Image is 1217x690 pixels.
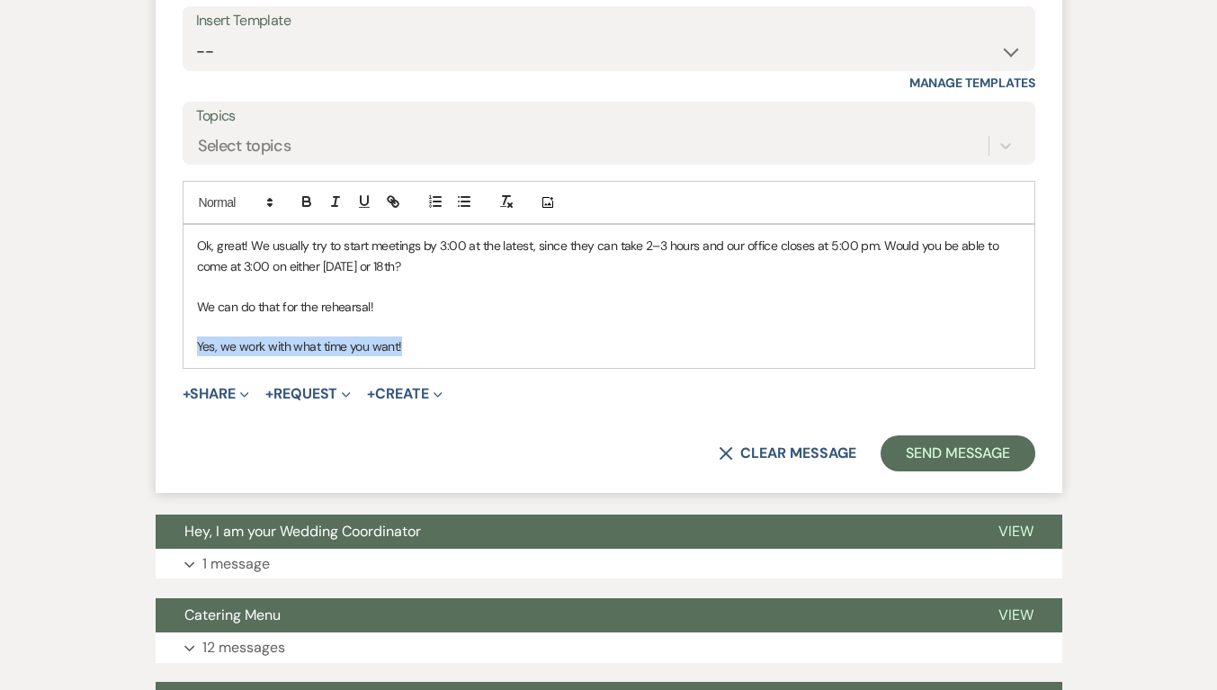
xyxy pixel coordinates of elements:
[367,387,442,401] button: Create
[156,515,970,549] button: Hey, I am your Wedding Coordinator
[183,387,191,401] span: +
[367,387,375,401] span: +
[156,632,1062,663] button: 12 messages
[202,636,285,659] p: 12 messages
[197,297,1021,317] p: We can do that for the rehearsal!
[998,522,1034,541] span: View
[156,598,970,632] button: Catering Menu
[202,552,270,576] p: 1 message
[909,75,1035,91] a: Manage Templates
[970,515,1062,549] button: View
[197,236,1021,276] p: Ok, great! We usually try to start meetings by 3:00 at the latest, since they can take 2–3 hours ...
[156,549,1062,579] button: 1 message
[265,387,351,401] button: Request
[970,598,1062,632] button: View
[881,435,1034,471] button: Send Message
[196,8,1022,34] div: Insert Template
[184,605,281,624] span: Catering Menu
[197,336,1021,356] p: Yes, we work with what time you want!
[719,446,855,461] button: Clear message
[184,522,421,541] span: Hey, I am your Wedding Coordinator
[265,387,273,401] span: +
[198,134,291,158] div: Select topics
[998,605,1034,624] span: View
[183,387,250,401] button: Share
[196,103,1022,130] label: Topics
